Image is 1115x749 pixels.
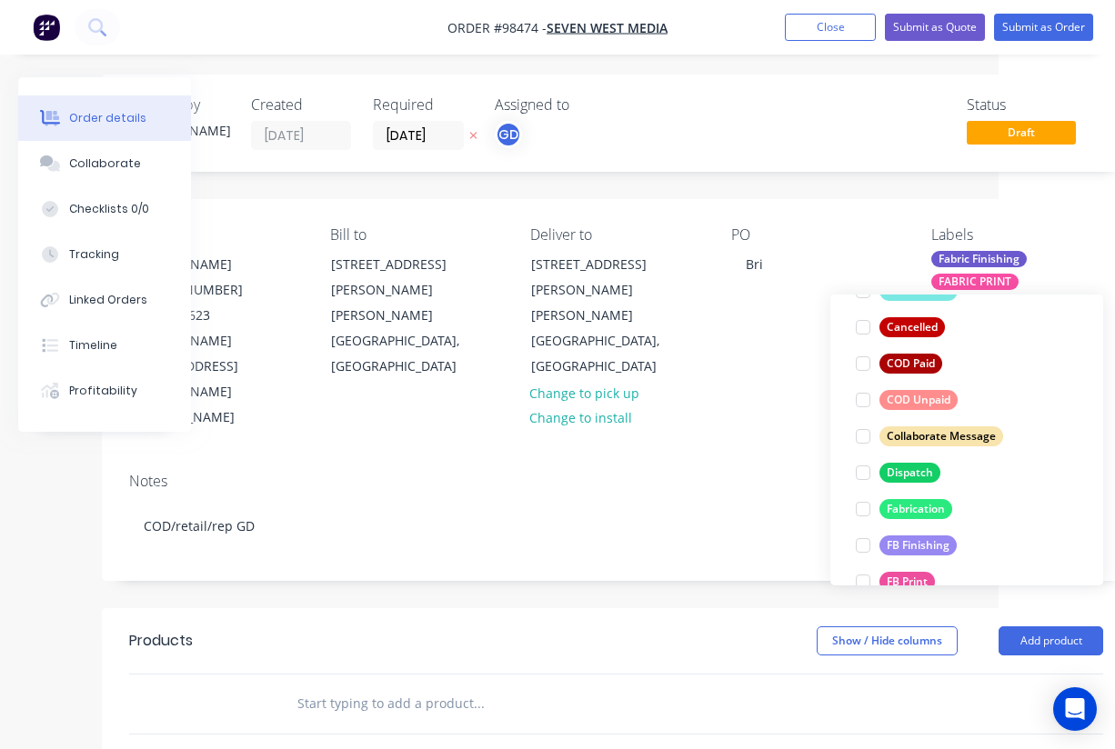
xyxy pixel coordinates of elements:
button: GD [495,121,522,148]
div: Fabrication [879,499,952,519]
button: Dispatch [849,460,948,485]
a: SEVEN WEST MEDIA [547,19,668,36]
div: Dispatch [879,463,940,483]
div: COD/retail/rep GD [129,498,1103,554]
div: [PERSON_NAME][GEOGRAPHIC_DATA], [GEOGRAPHIC_DATA] [531,303,682,379]
img: Factory [33,14,60,41]
button: FB Print [849,569,942,594]
button: Close [785,14,876,41]
div: FB Print [879,572,935,592]
button: Linked Orders [18,277,191,323]
button: Timeline [18,323,191,368]
div: Status [967,96,1103,114]
div: Order details [69,110,146,126]
div: Tracking [69,246,119,263]
button: Checklists 0/0 [18,186,191,232]
button: Collaborate [18,141,191,186]
div: [STREET_ADDRESS][PERSON_NAME] [331,252,482,303]
div: COD Paid [879,354,942,374]
div: Notes [129,473,1103,490]
span: Draft [967,121,1076,144]
div: Created [251,96,351,114]
div: PO [731,226,903,244]
div: Checklists 0/0 [69,201,149,217]
button: Collaborate Message [849,424,1010,449]
div: Bill to [330,226,502,244]
button: Submit as Quote [885,14,985,41]
button: Submit as Order [994,14,1093,41]
button: Fabrication [849,496,959,522]
div: Deliver to [530,226,702,244]
button: COD Paid [849,351,949,376]
button: Cancelled [849,315,952,340]
div: Assigned to [495,96,677,114]
div: Linked Orders [69,292,147,308]
div: Timeline [69,337,117,354]
div: [PERSON_NAME] [129,121,229,140]
div: FABRIC PRINT [931,274,1019,290]
div: Cancelled [879,317,945,337]
div: Bri [731,251,778,277]
div: Profitability [69,383,137,399]
button: Change to pick up [520,380,649,404]
span: Order #98474 - [447,19,547,36]
button: COD Unpaid [849,387,965,413]
button: Show / Hide columns [817,626,958,655]
div: Fabric Finishing [931,251,1027,267]
button: Add product [999,626,1103,655]
div: Open Intercom Messenger [1053,687,1097,731]
div: [STREET_ADDRESS][PERSON_NAME] [531,252,682,303]
div: [STREET_ADDRESS][PERSON_NAME][PERSON_NAME][GEOGRAPHIC_DATA], [GEOGRAPHIC_DATA] [516,251,698,380]
div: Collaborate [69,155,141,172]
button: Profitability [18,368,191,414]
div: Collaborate Message [879,426,1003,446]
button: FB Finishing [849,533,964,558]
div: [PERSON_NAME][GEOGRAPHIC_DATA], [GEOGRAPHIC_DATA] [331,303,482,379]
div: [STREET_ADDRESS][PERSON_NAME][PERSON_NAME][GEOGRAPHIC_DATA], [GEOGRAPHIC_DATA] [316,251,497,380]
div: FB Finishing [879,535,957,555]
div: Required [373,96,473,114]
button: ART Process [849,278,965,304]
button: Tracking [18,232,191,277]
div: COD Unpaid [879,390,958,410]
div: Labels [931,226,1103,244]
button: Change to install [520,405,642,430]
div: Products [129,630,193,652]
input: Start typing to add a product... [296,685,660,722]
button: Order details [18,95,191,141]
